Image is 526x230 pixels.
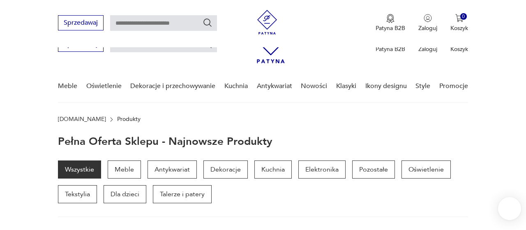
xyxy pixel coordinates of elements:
[58,70,77,102] a: Meble
[450,24,468,32] p: Koszyk
[376,45,405,53] p: Patyna B2B
[58,42,104,48] a: Sprzedawaj
[58,160,101,179] a: Wszystkie
[224,70,248,102] a: Kuchnia
[455,14,464,22] img: Ikona koszyka
[257,70,292,102] a: Antykwariat
[498,197,521,220] iframe: Smartsupp widget button
[153,185,212,203] a: Talerze i patery
[424,14,432,22] img: Ikonka użytkownika
[450,14,468,32] button: 0Koszyk
[108,160,141,179] a: Meble
[58,185,97,203] a: Tekstylia
[450,45,468,53] p: Koszyk
[203,160,248,179] a: Dekoracje
[376,24,405,32] p: Patyna B2B
[58,21,104,26] a: Sprzedawaj
[58,15,104,30] button: Sprzedawaj
[376,14,405,32] a: Ikona medaluPatyna B2B
[415,70,430,102] a: Style
[298,160,346,179] a: Elektronika
[439,70,468,102] a: Promocje
[254,160,292,179] a: Kuchnia
[117,116,141,123] p: Produkty
[58,136,272,147] h1: Pełna oferta sklepu - najnowsze produkty
[104,185,146,203] a: Dla dzieci
[336,70,356,102] a: Klasyki
[86,70,122,102] a: Oświetlenie
[418,45,437,53] p: Zaloguj
[352,160,395,179] a: Pozostałe
[365,70,407,102] a: Ikony designu
[255,10,279,35] img: Patyna - sklep z meblami i dekoracjami vintage
[401,160,451,179] a: Oświetlenie
[301,70,327,102] a: Nowości
[418,14,437,32] button: Zaloguj
[58,116,106,123] a: [DOMAIN_NAME]
[460,13,467,20] div: 0
[376,14,405,32] button: Patyna B2B
[418,24,437,32] p: Zaloguj
[148,160,197,179] a: Antykwariat
[203,18,212,28] button: Szukaj
[130,70,215,102] a: Dekoracje i przechowywanie
[386,14,394,23] img: Ikona medalu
